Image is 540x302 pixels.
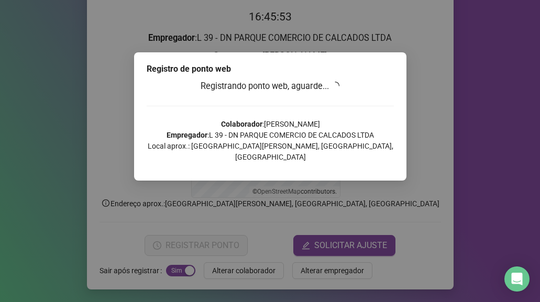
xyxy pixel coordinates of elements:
h3: Registrando ponto web, aguarde... [147,80,394,93]
span: loading [330,81,340,91]
div: Open Intercom Messenger [504,266,530,292]
div: Registro de ponto web [147,63,394,75]
strong: Colaborador [221,120,262,128]
strong: Empregador [167,131,207,139]
p: : [PERSON_NAME] : L 39 - DN PARQUE COMERCIO DE CALCADOS LTDA Local aprox.: [GEOGRAPHIC_DATA][PERS... [147,119,394,163]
